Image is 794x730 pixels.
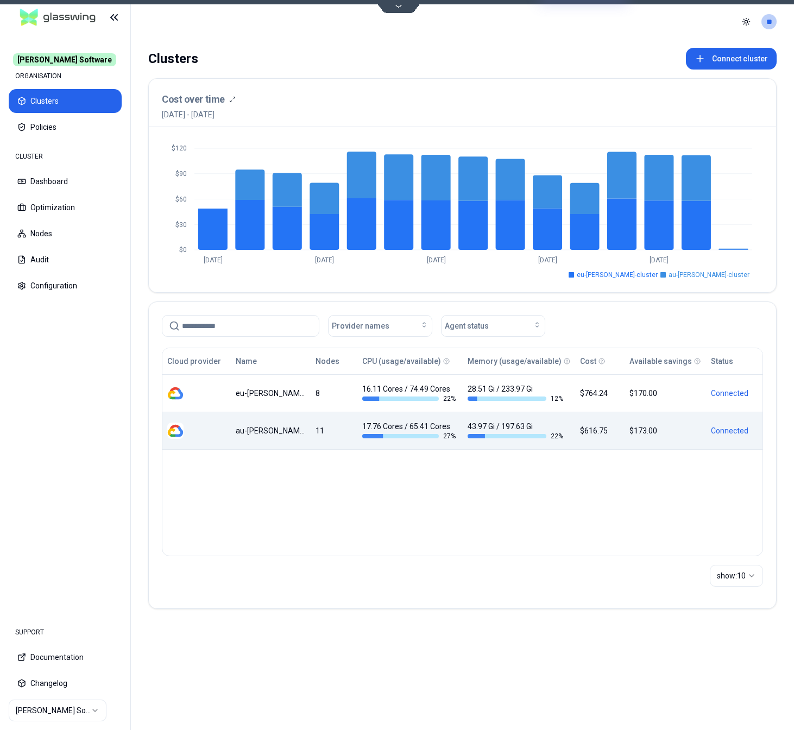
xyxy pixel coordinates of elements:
button: Changelog [9,671,122,695]
div: $616.75 [580,425,620,436]
span: au-[PERSON_NAME]-cluster [669,270,749,279]
div: SUPPORT [9,621,122,643]
div: 27 % [362,432,458,440]
button: Nodes [9,222,122,246]
img: gcp [167,385,184,401]
img: GlassWing [16,5,100,30]
div: 8 [316,388,352,399]
tspan: $90 [175,170,187,178]
tspan: $30 [175,221,187,229]
span: Agent status [445,320,489,331]
button: Cost [580,350,596,372]
div: 22 % [362,394,458,403]
button: Provider names [328,315,432,337]
button: Clusters [9,89,122,113]
div: 16.11 Cores / 74.49 Cores [362,383,458,403]
button: Optimization [9,196,122,219]
button: Memory (usage/available) [468,350,562,372]
span: eu-[PERSON_NAME]-cluster [577,270,658,279]
tspan: [DATE] [427,256,446,264]
tspan: $60 [175,196,187,203]
div: Connected [711,425,758,436]
div: CLUSTER [9,146,122,167]
div: eu-rex-cluster [236,388,305,399]
div: 22 % [468,432,563,440]
div: Clusters [148,48,198,70]
div: $173.00 [629,425,701,436]
div: au-rex-cluster [236,425,305,436]
button: Cloud provider [167,350,221,372]
tspan: [DATE] [650,256,669,264]
div: 11 [316,425,352,436]
button: Audit [9,248,122,272]
tspan: $120 [172,144,187,152]
span: Provider names [332,320,389,331]
tspan: [DATE] [538,256,557,264]
span: [DATE] - [DATE] [162,109,236,120]
div: 12 % [468,394,563,403]
tspan: [DATE] [204,256,223,264]
div: Connected [711,388,758,399]
span: [PERSON_NAME] Software [13,53,116,66]
button: Connect cluster [686,48,777,70]
div: $170.00 [629,388,701,399]
h3: Cost over time [162,92,225,107]
button: Documentation [9,645,122,669]
div: ORGANISATION [9,65,122,87]
button: Dashboard [9,169,122,193]
button: CPU (usage/available) [362,350,441,372]
div: 43.97 Gi / 197.63 Gi [468,421,563,440]
button: Agent status [441,315,545,337]
button: Configuration [9,274,122,298]
button: Nodes [316,350,339,372]
div: Status [711,356,733,367]
div: 28.51 Gi / 233.97 Gi [468,383,563,403]
button: Name [236,350,257,372]
tspan: $0 [179,246,187,254]
div: $764.24 [580,388,620,399]
img: gcp [167,423,184,439]
button: Available savings [629,350,692,372]
div: 17.76 Cores / 65.41 Cores [362,421,458,440]
button: Policies [9,115,122,139]
tspan: [DATE] [315,256,334,264]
